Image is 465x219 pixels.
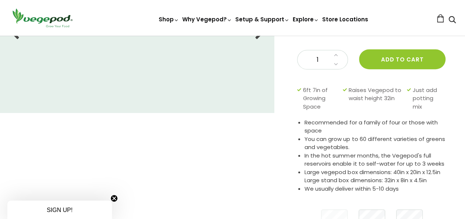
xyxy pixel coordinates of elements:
[413,86,443,111] span: Just add potting mix
[305,55,330,65] span: 1
[293,15,319,23] a: Explore
[235,15,290,23] a: Setup & Support
[349,86,403,111] span: Raises Vegepod to waist height 32in
[304,135,447,152] li: You can grow up to 60 different varieties of greens and vegetables.
[304,152,447,168] li: In the hot summer months, the Vegepod's full reservoirs enable it to self-water for up to 3 weeks
[159,15,179,23] a: Shop
[448,17,456,24] a: Search
[304,185,447,193] li: We usually deliver within 5-10 days
[332,60,340,69] a: Decrease quantity by 1
[7,201,112,219] div: SIGN UP!Close teaser
[332,50,340,60] a: Increase quantity by 1
[47,207,73,213] span: SIGN UP!
[9,7,75,28] img: Vegepod
[304,168,447,185] li: Large vegepod box dimensions: 40in x 20in x 12.5in Large stand box dimensions: 32in x 8in x 4.5in
[110,195,118,202] button: Close teaser
[303,86,339,111] span: 6ft 7in of Growing Space
[304,119,447,135] li: Recommended for a family of four or those with space
[322,15,368,23] a: Store Locations
[182,15,232,23] a: Why Vegepod?
[359,49,445,69] button: Add to cart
